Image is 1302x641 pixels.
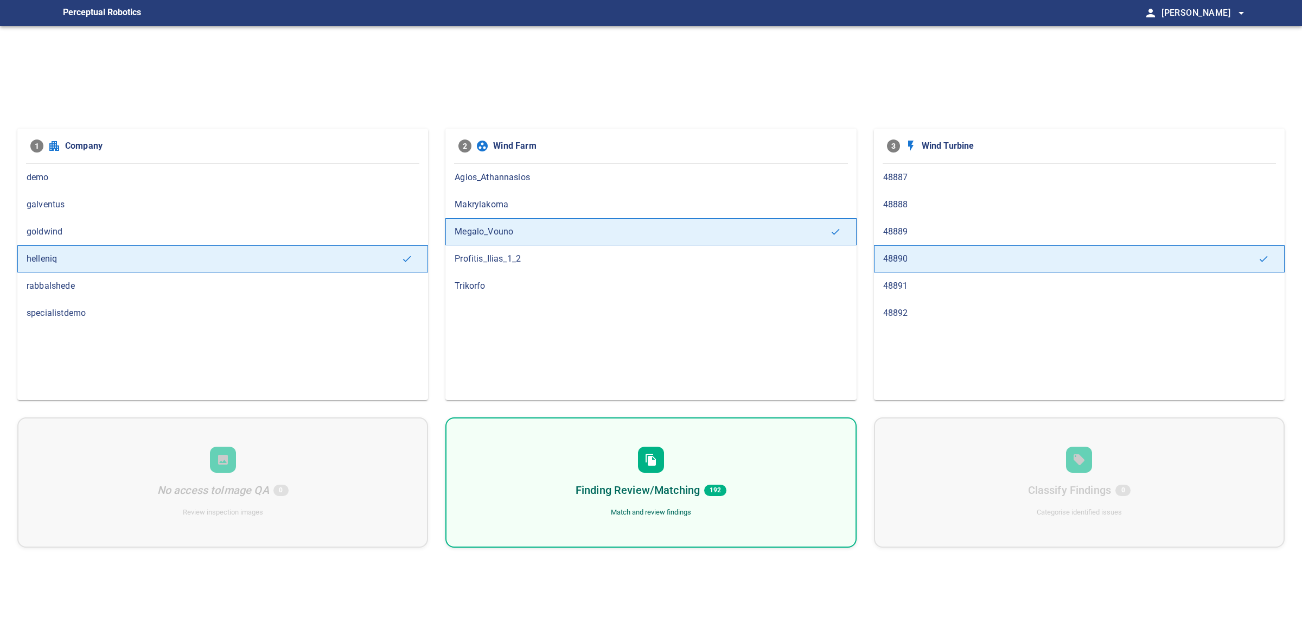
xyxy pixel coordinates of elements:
[445,245,856,272] div: Profitis_Ilias_1_2
[27,307,419,320] span: specialistdemo
[455,225,829,238] span: Megalo_Vouno
[493,139,843,153] span: Wind Farm
[30,139,43,153] span: 1
[27,198,419,211] span: galventus
[455,171,847,184] span: Agios_Athannasios
[883,225,1275,238] span: 48889
[883,171,1275,184] span: 48887
[1161,5,1248,21] span: [PERSON_NAME]
[17,272,428,300] div: rabbalshede
[576,481,700,499] h6: Finding Review/Matching
[445,272,856,300] div: Trikorfo
[704,485,726,496] span: 192
[874,272,1285,300] div: 48891
[874,191,1285,218] div: 48888
[17,191,428,218] div: galventus
[874,300,1285,327] div: 48892
[445,191,856,218] div: Makrylakoma
[883,307,1275,320] span: 48892
[458,139,471,153] span: 2
[17,300,428,327] div: specialistdemo
[27,225,419,238] span: goldwind
[445,417,856,548] div: Finding Review/Matching192Match and review findings
[455,198,847,211] span: Makrylakoma
[874,218,1285,245] div: 48889
[17,164,428,191] div: demo
[874,164,1285,191] div: 48887
[883,252,1258,265] span: 48890
[883,280,1275,293] span: 48891
[17,245,428,272] div: helleniq
[883,198,1275,211] span: 48888
[65,139,415,153] span: Company
[455,280,847,293] span: Trikorfo
[887,139,900,153] span: 3
[63,4,141,22] figcaption: Perceptual Robotics
[1144,7,1157,20] span: person
[445,218,856,245] div: Megalo_Vouno
[922,139,1272,153] span: Wind Turbine
[455,252,847,265] span: Profitis_Ilias_1_2
[1235,7,1248,20] span: arrow_drop_down
[874,245,1285,272] div: 48890
[445,164,856,191] div: Agios_Athannasios
[27,252,401,265] span: helleniq
[17,218,428,245] div: goldwind
[611,507,691,518] div: Match and review findings
[27,171,419,184] span: demo
[27,280,419,293] span: rabbalshede
[1157,2,1248,24] button: [PERSON_NAME]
